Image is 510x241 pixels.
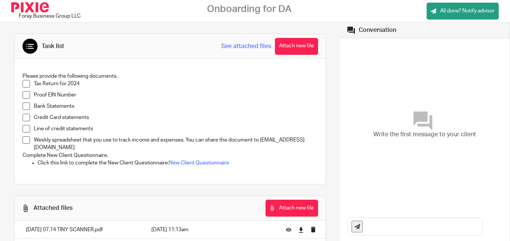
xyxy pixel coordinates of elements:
p: [DATE] 11:13am [151,226,275,233]
p: Complete New Client Questionnaire. [23,152,318,159]
div: Foray Business Group LLC [11,2,73,20]
div: Attached files [33,204,72,212]
span: Write the first message to your client [373,130,476,139]
span: All done? Notify advisor [440,7,495,15]
h2: Onboarding for DA [207,3,292,15]
a: See attached files [221,42,271,51]
p: Weekly spreadsheet that you use to track income and expenses. You can share the document to [EMAI... [34,136,318,152]
p: Bank Statements [34,102,318,110]
div: Conversation [359,26,396,34]
a: New Client Questionnaire [169,160,229,166]
p: Tax Return for 2024 [34,80,318,87]
a: Download [298,226,304,233]
p: Please provide the following documents. [23,72,318,80]
p: [DATE] 07.14 TINY SCANNER.pdf [26,226,136,233]
button: Attach new file [275,38,318,55]
div: Task list [42,42,64,50]
p: Proof EIN Number [34,91,318,99]
button: Attach new file [266,200,318,217]
a: All done? Notify advisor [427,3,499,20]
p: Click this link to complete the New Client Questionnaire: [38,159,318,167]
div: Foray Business Group LLC [19,12,81,20]
p: Line of credit statements [34,125,318,133]
p: Credit Card statements [34,114,318,121]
